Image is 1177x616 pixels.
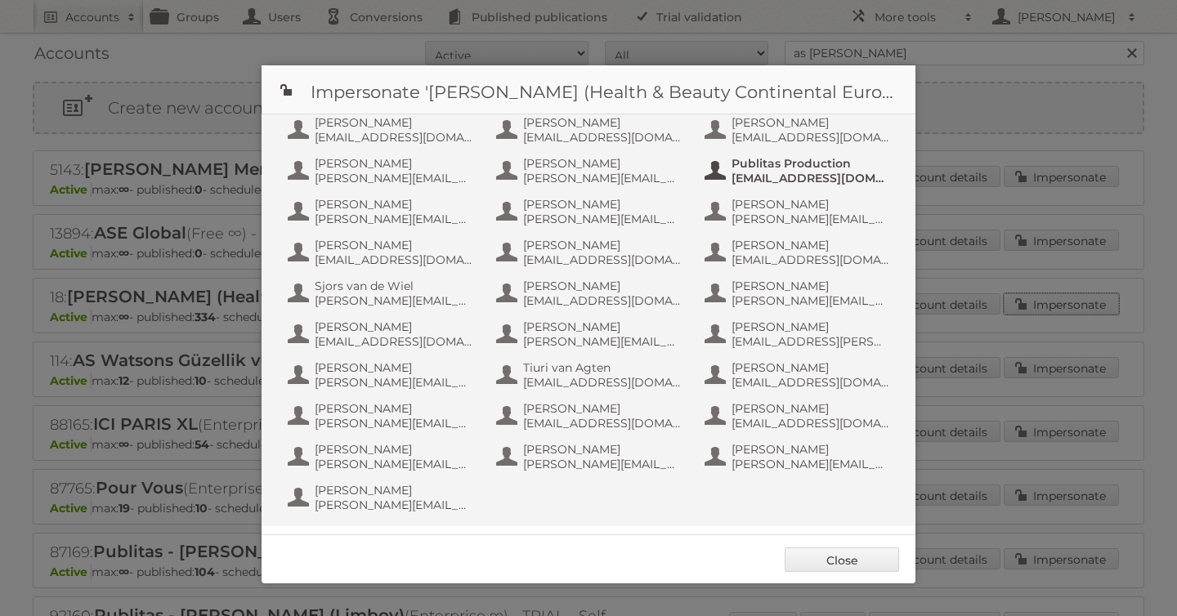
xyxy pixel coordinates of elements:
[495,154,687,187] button: [PERSON_NAME] [PERSON_NAME][EMAIL_ADDRESS][DOMAIN_NAME]
[732,416,890,431] span: [EMAIL_ADDRESS][DOMAIN_NAME]
[315,252,473,267] span: [EMAIL_ADDRESS][DOMAIN_NAME]
[732,375,890,390] span: [EMAIL_ADDRESS][DOMAIN_NAME]
[732,401,890,416] span: [PERSON_NAME]
[495,114,687,146] button: [PERSON_NAME] [EMAIL_ADDRESS][DOMAIN_NAME]
[523,197,682,212] span: [PERSON_NAME]
[315,293,473,308] span: [PERSON_NAME][EMAIL_ADDRESS][DOMAIN_NAME]
[703,440,895,473] button: [PERSON_NAME] [PERSON_NAME][EMAIL_ADDRESS][DOMAIN_NAME]
[523,279,682,293] span: [PERSON_NAME]
[703,277,895,310] button: [PERSON_NAME] [PERSON_NAME][EMAIL_ADDRESS][DOMAIN_NAME]
[523,156,682,171] span: [PERSON_NAME]
[315,156,473,171] span: [PERSON_NAME]
[523,416,682,431] span: [EMAIL_ADDRESS][DOMAIN_NAME]
[703,195,895,228] button: [PERSON_NAME] [PERSON_NAME][EMAIL_ADDRESS][DOMAIN_NAME]
[732,130,890,145] span: [EMAIL_ADDRESS][DOMAIN_NAME]
[262,65,915,114] h1: Impersonate '[PERSON_NAME] (Health & Beauty Continental Europe) B.V.'
[315,171,473,185] span: [PERSON_NAME][EMAIL_ADDRESS][DOMAIN_NAME]
[286,277,478,310] button: Sjors van de Wiel [PERSON_NAME][EMAIL_ADDRESS][DOMAIN_NAME]
[523,401,682,416] span: [PERSON_NAME]
[732,156,890,171] span: Publitas Production
[523,171,682,185] span: [PERSON_NAME][EMAIL_ADDRESS][DOMAIN_NAME]
[785,547,899,572] a: Close
[315,115,473,130] span: [PERSON_NAME]
[703,114,895,146] button: [PERSON_NAME] [EMAIL_ADDRESS][DOMAIN_NAME]
[523,130,682,145] span: [EMAIL_ADDRESS][DOMAIN_NAME]
[703,318,895,350] button: [PERSON_NAME] [EMAIL_ADDRESS][PERSON_NAME][DOMAIN_NAME]
[315,197,473,212] span: [PERSON_NAME]
[315,375,473,390] span: [PERSON_NAME][EMAIL_ADDRESS][DOMAIN_NAME]
[523,252,682,267] span: [EMAIL_ADDRESS][DOMAIN_NAME]
[286,154,478,187] button: [PERSON_NAME] [PERSON_NAME][EMAIL_ADDRESS][DOMAIN_NAME]
[286,481,478,514] button: [PERSON_NAME] [PERSON_NAME][EMAIL_ADDRESS][DOMAIN_NAME]
[732,360,890,375] span: [PERSON_NAME]
[315,238,473,252] span: [PERSON_NAME]
[315,360,473,375] span: [PERSON_NAME]
[523,442,682,457] span: [PERSON_NAME]
[286,236,478,269] button: [PERSON_NAME] [EMAIL_ADDRESS][DOMAIN_NAME]
[315,442,473,457] span: [PERSON_NAME]
[286,440,478,473] button: [PERSON_NAME] [PERSON_NAME][EMAIL_ADDRESS][DOMAIN_NAME]
[732,252,890,267] span: [EMAIL_ADDRESS][DOMAIN_NAME]
[286,400,478,432] button: [PERSON_NAME] [PERSON_NAME][EMAIL_ADDRESS][DOMAIN_NAME]
[732,212,890,226] span: [PERSON_NAME][EMAIL_ADDRESS][DOMAIN_NAME]
[286,359,478,391] button: [PERSON_NAME] [PERSON_NAME][EMAIL_ADDRESS][DOMAIN_NAME]
[315,130,473,145] span: [EMAIL_ADDRESS][DOMAIN_NAME]
[732,279,890,293] span: [PERSON_NAME]
[286,318,478,350] button: [PERSON_NAME] [EMAIL_ADDRESS][DOMAIN_NAME]
[703,359,895,391] button: [PERSON_NAME] [EMAIL_ADDRESS][DOMAIN_NAME]
[523,238,682,252] span: [PERSON_NAME]
[523,115,682,130] span: [PERSON_NAME]
[495,318,687,350] button: [PERSON_NAME] [PERSON_NAME][EMAIL_ADDRESS][DOMAIN_NAME]
[315,416,473,431] span: [PERSON_NAME][EMAIL_ADDRESS][DOMAIN_NAME]
[523,375,682,390] span: [EMAIL_ADDRESS][DOMAIN_NAME]
[495,236,687,269] button: [PERSON_NAME] [EMAIL_ADDRESS][DOMAIN_NAME]
[315,319,473,334] span: [PERSON_NAME]
[732,238,890,252] span: [PERSON_NAME]
[732,334,890,349] span: [EMAIL_ADDRESS][PERSON_NAME][DOMAIN_NAME]
[732,293,890,308] span: [PERSON_NAME][EMAIL_ADDRESS][DOMAIN_NAME]
[703,400,895,432] button: [PERSON_NAME] [EMAIL_ADDRESS][DOMAIN_NAME]
[286,195,478,228] button: [PERSON_NAME] [PERSON_NAME][EMAIL_ADDRESS][DOMAIN_NAME]
[315,457,473,471] span: [PERSON_NAME][EMAIL_ADDRESS][DOMAIN_NAME]
[523,334,682,349] span: [PERSON_NAME][EMAIL_ADDRESS][DOMAIN_NAME]
[523,360,682,375] span: Tiuri van Agten
[495,400,687,432] button: [PERSON_NAME] [EMAIL_ADDRESS][DOMAIN_NAME]
[315,483,473,498] span: [PERSON_NAME]
[315,334,473,349] span: [EMAIL_ADDRESS][DOMAIN_NAME]
[523,319,682,334] span: [PERSON_NAME]
[732,115,890,130] span: [PERSON_NAME]
[523,457,682,471] span: [PERSON_NAME][EMAIL_ADDRESS][DOMAIN_NAME]
[703,154,895,187] button: Publitas Production [EMAIL_ADDRESS][DOMAIN_NAME]
[315,401,473,416] span: [PERSON_NAME]
[286,114,478,146] button: [PERSON_NAME] [EMAIL_ADDRESS][DOMAIN_NAME]
[495,359,687,391] button: Tiuri van Agten [EMAIL_ADDRESS][DOMAIN_NAME]
[732,442,890,457] span: [PERSON_NAME]
[732,171,890,185] span: [EMAIL_ADDRESS][DOMAIN_NAME]
[315,498,473,512] span: [PERSON_NAME][EMAIL_ADDRESS][DOMAIN_NAME]
[315,279,473,293] span: Sjors van de Wiel
[523,212,682,226] span: [PERSON_NAME][EMAIL_ADDRESS][DOMAIN_NAME]
[732,457,890,471] span: [PERSON_NAME][EMAIL_ADDRESS][DOMAIN_NAME]
[703,236,895,269] button: [PERSON_NAME] [EMAIL_ADDRESS][DOMAIN_NAME]
[732,197,890,212] span: [PERSON_NAME]
[732,319,890,334] span: [PERSON_NAME]
[315,212,473,226] span: [PERSON_NAME][EMAIL_ADDRESS][DOMAIN_NAME]
[523,293,682,308] span: [EMAIL_ADDRESS][DOMAIN_NAME]
[495,195,687,228] button: [PERSON_NAME] [PERSON_NAME][EMAIL_ADDRESS][DOMAIN_NAME]
[495,277,687,310] button: [PERSON_NAME] [EMAIL_ADDRESS][DOMAIN_NAME]
[495,440,687,473] button: [PERSON_NAME] [PERSON_NAME][EMAIL_ADDRESS][DOMAIN_NAME]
